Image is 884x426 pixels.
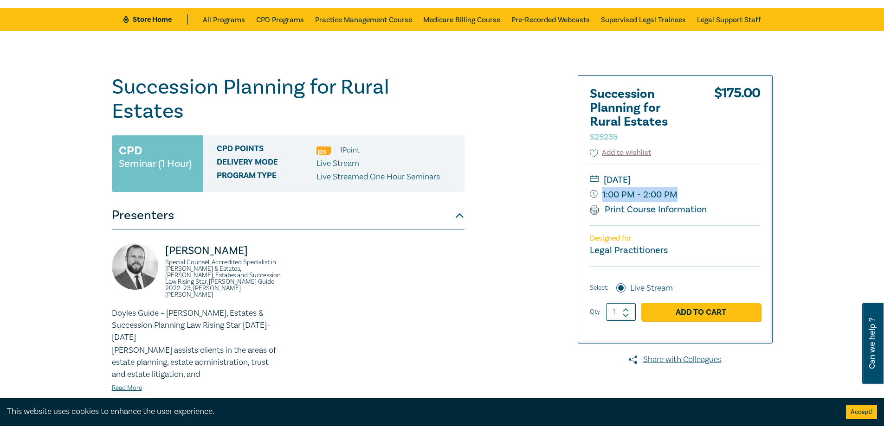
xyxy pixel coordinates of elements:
[641,303,761,321] a: Add to Cart
[601,8,686,31] a: Supervised Legal Trainees
[256,8,304,31] a: CPD Programs
[868,308,877,379] span: Can we help ?
[578,354,773,366] a: Share with Colleagues
[590,244,668,256] small: Legal Practitioners
[606,303,636,321] input: 1
[217,158,316,170] span: Delivery Mode
[123,14,187,25] a: Store Home
[590,307,600,317] label: Qty
[217,144,316,156] span: CPD Points
[423,8,500,31] a: Medicare Billing Course
[340,144,360,156] li: 1 Point
[846,405,877,419] button: Accept cookies
[7,406,832,418] div: This website uses cookies to enhance the user experience.
[697,8,761,31] a: Legal Support Staff
[217,171,316,183] span: Program type
[119,159,192,168] small: Seminar (1 Hour)
[315,8,412,31] a: Practice Management Course
[316,171,440,183] p: Live Streamed One Hour Seminars
[112,243,158,290] img: https://s3.ap-southeast-2.amazonaws.com/lc-presenter-images/Jack%20Conway.jpg
[316,158,359,169] span: Live Stream
[590,283,608,293] span: Select:
[112,384,142,392] a: Read More
[165,243,283,258] p: [PERSON_NAME]
[165,259,283,298] small: Special Counsel, Accredited Specialist in [PERSON_NAME] & Estates, [PERSON_NAME], Estates and Suc...
[714,87,761,147] div: $ 175.00
[119,142,142,159] h3: CPD
[112,202,465,229] button: Presenters
[590,234,761,243] p: Designed for
[511,8,590,31] a: Pre-Recorded Webcasts
[590,203,707,216] a: Print Course Information
[590,147,652,158] button: Add to wishlist
[630,282,673,294] label: Live Stream
[316,146,331,155] img: Professional Skills
[590,172,761,187] small: [DATE]
[112,75,465,123] h1: Succession Planning for Rural Estates
[590,132,618,142] small: S25235
[203,8,245,31] a: All Programs
[590,87,692,143] h2: Succession Planning for Rural Estates
[112,344,283,381] p: [PERSON_NAME] assists clients in the areas of estate planning, estate administration, trust and e...
[590,187,761,202] small: 1:00 PM - 2:00 PM
[112,307,283,343] p: Doyles Guide – [PERSON_NAME], Estates & Succession Planning Law Rising Star [DATE]-[DATE]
